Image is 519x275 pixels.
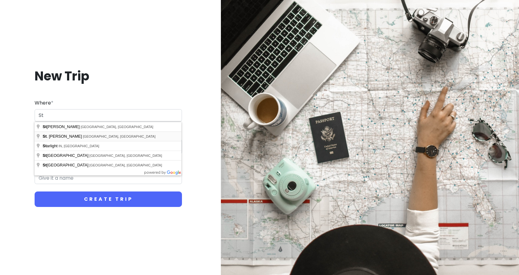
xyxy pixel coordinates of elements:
[43,144,47,148] span: St
[83,135,155,138] span: [GEOGRAPHIC_DATA], [GEOGRAPHIC_DATA]
[35,109,182,122] input: City (e.g., New York)
[58,144,99,148] span: IN, [GEOGRAPHIC_DATA]
[89,154,162,157] span: [GEOGRAPHIC_DATA], [GEOGRAPHIC_DATA]
[35,68,182,84] h1: New Trip
[43,163,89,167] span: [GEOGRAPHIC_DATA]
[43,144,58,148] span: arlight
[43,124,81,129] span: [PERSON_NAME]
[43,163,47,167] span: St
[43,153,47,158] span: St
[35,99,53,107] label: Where
[35,172,182,184] input: Give it a name
[43,134,83,139] span: . [PERSON_NAME]
[43,153,89,158] span: [GEOGRAPHIC_DATA]
[35,191,182,207] button: Create Trip
[43,124,47,129] span: St
[81,125,153,129] span: [GEOGRAPHIC_DATA], [GEOGRAPHIC_DATA]
[89,163,162,167] span: [GEOGRAPHIC_DATA], [GEOGRAPHIC_DATA]
[43,134,47,139] span: St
